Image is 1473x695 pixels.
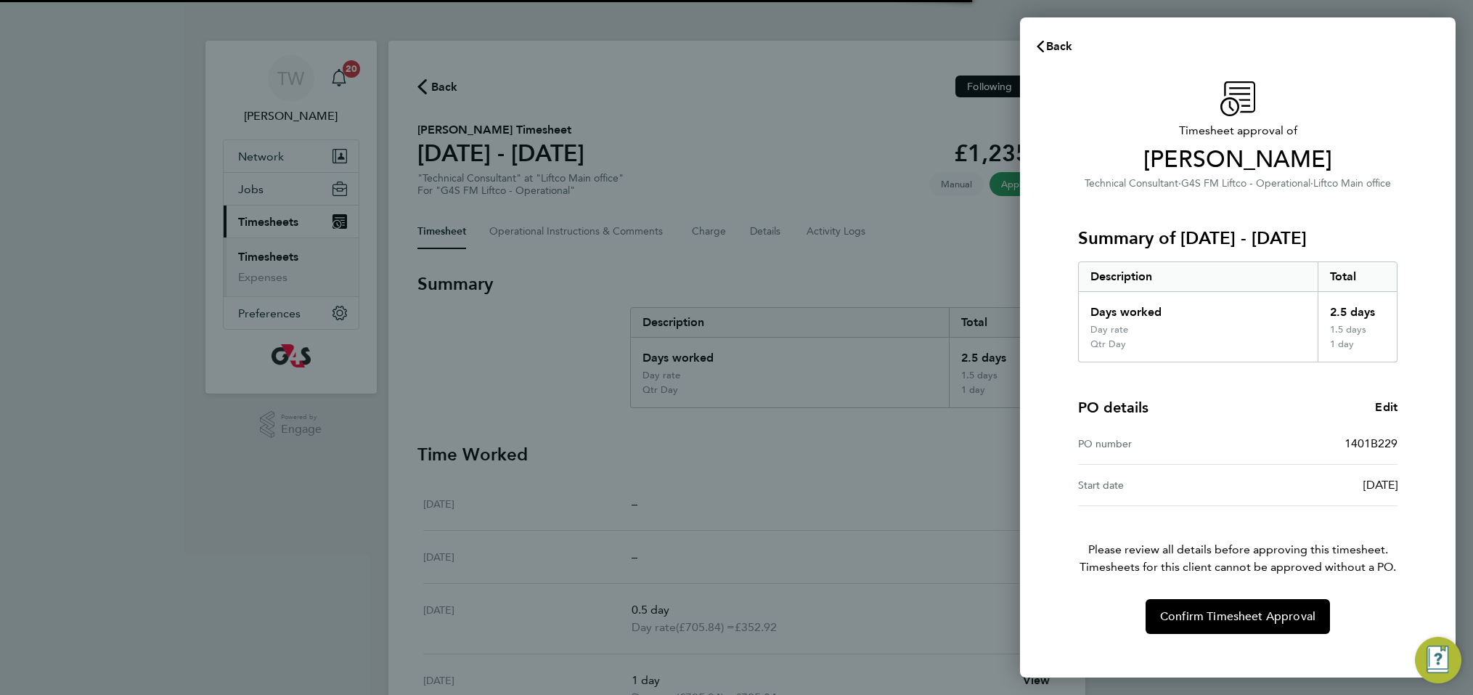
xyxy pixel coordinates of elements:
[1078,122,1397,139] span: Timesheet approval of
[1090,324,1128,336] div: Day rate
[1079,292,1318,324] div: Days worked
[1238,476,1397,494] div: [DATE]
[1061,506,1415,576] p: Please review all details before approving this timesheet.
[1375,400,1397,414] span: Edit
[1078,397,1148,418] h4: PO details
[1318,338,1397,362] div: 1 day
[1181,177,1310,190] span: G4S FM Liftco - Operational
[1078,227,1397,250] h3: Summary of [DATE] - [DATE]
[1345,436,1397,450] span: 1401B229
[1318,262,1397,291] div: Total
[1310,177,1313,190] span: ·
[1078,145,1397,174] span: [PERSON_NAME]
[1160,609,1315,624] span: Confirm Timesheet Approval
[1178,177,1181,190] span: ·
[1061,558,1415,576] span: Timesheets for this client cannot be approved without a PO.
[1318,324,1397,338] div: 1.5 days
[1318,292,1397,324] div: 2.5 days
[1415,637,1461,683] button: Engage Resource Center
[1046,39,1073,53] span: Back
[1078,476,1238,494] div: Start date
[1078,261,1397,362] div: Summary of 18 - 24 Aug 2025
[1146,599,1330,634] button: Confirm Timesheet Approval
[1020,32,1088,61] button: Back
[1078,435,1238,452] div: PO number
[1085,177,1178,190] span: Technical Consultant
[1079,262,1318,291] div: Description
[1375,399,1397,416] a: Edit
[1313,177,1391,190] span: Liftco Main office
[1090,338,1126,350] div: Qtr Day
